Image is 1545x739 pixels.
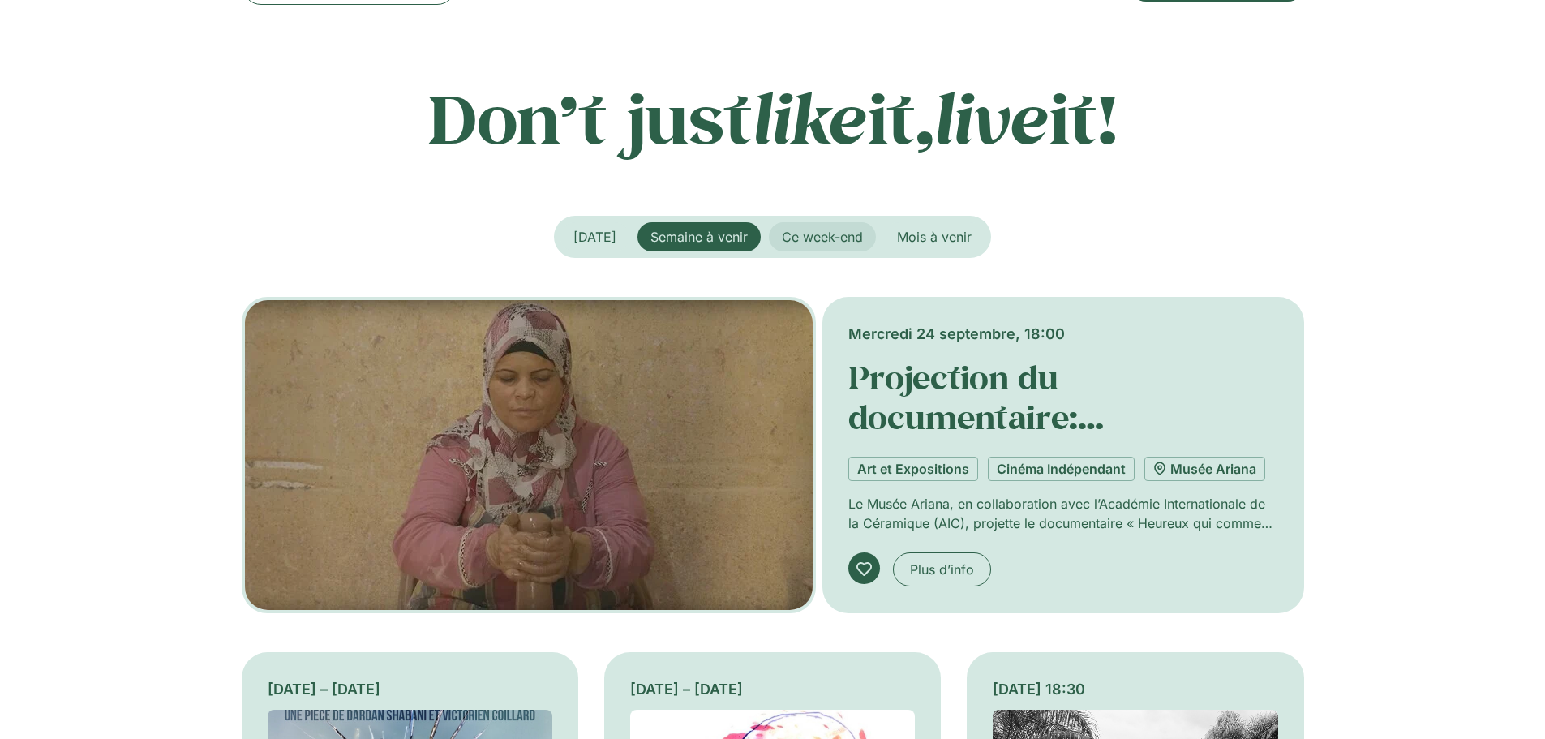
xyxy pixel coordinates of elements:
[893,552,991,586] a: Plus d’info
[934,72,1049,162] em: live
[1144,457,1265,481] a: Musée Ariana
[630,678,915,700] div: [DATE] – [DATE]
[848,323,1278,345] div: Mercredi 24 septembre, 18:00
[848,494,1278,533] p: Le Musée Ariana, en collaboration avec l’Académie Internationale de la Céramique (AIC), projette ...
[988,457,1135,481] a: Cinéma Indépendant
[993,678,1277,700] div: [DATE] 18:30
[242,77,1304,158] p: Don’t just it, it!
[910,560,974,579] span: Plus d’info
[268,678,552,700] div: [DATE] – [DATE]
[848,457,978,481] a: Art et Expositions
[848,356,1234,517] a: Projection du documentaire: [PERSON_NAME] qui comme [PERSON_NAME]
[782,229,863,245] span: Ce week-end
[753,72,868,162] em: like
[573,229,616,245] span: [DATE]
[650,229,748,245] span: Semaine à venir
[897,229,972,245] span: Mois à venir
